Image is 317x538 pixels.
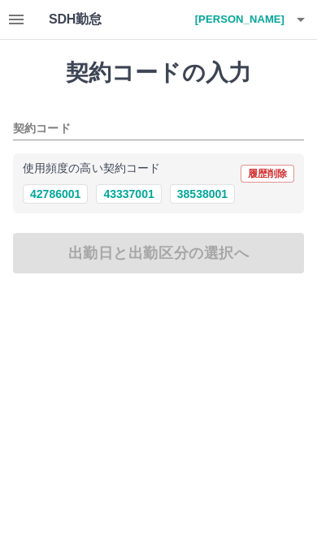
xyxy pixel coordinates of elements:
h1: 契約コードの入力 [13,59,304,87]
button: 42786001 [23,184,88,204]
button: 43337001 [96,184,161,204]
button: 履歴削除 [241,165,294,183]
button: 38538001 [170,184,235,204]
p: 使用頻度の高い契約コード [23,163,160,174]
